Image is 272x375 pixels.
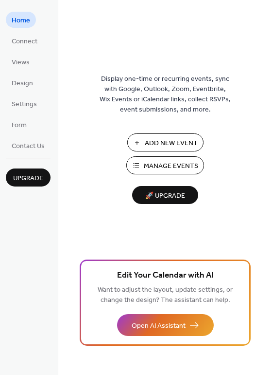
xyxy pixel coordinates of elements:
[12,141,45,151] span: Contact Us
[132,186,198,204] button: 🚀 Upgrade
[117,269,214,282] span: Edit Your Calendar with AI
[6,116,33,132] a: Form
[12,37,37,47] span: Connect
[12,78,33,89] span: Design
[12,99,37,110] span: Settings
[6,75,39,91] a: Design
[13,173,43,184] span: Upgrade
[126,156,204,174] button: Manage Events
[6,33,43,49] a: Connect
[132,321,186,331] span: Open AI Assistant
[6,54,35,70] a: Views
[12,57,30,68] span: Views
[6,169,51,187] button: Upgrade
[6,95,43,112] a: Settings
[12,120,27,131] span: Form
[6,137,51,153] a: Contact Us
[138,189,192,203] span: 🚀 Upgrade
[100,74,231,115] span: Display one-time or recurring events, sync with Google, Outlook, Zoom, Eventbrite, Wix Events or ...
[144,161,198,171] span: Manage Events
[127,133,204,151] button: Add New Event
[6,12,36,28] a: Home
[98,283,233,307] span: Want to adjust the layout, update settings, or change the design? The assistant can help.
[117,314,214,336] button: Open AI Assistant
[12,16,30,26] span: Home
[145,138,198,149] span: Add New Event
